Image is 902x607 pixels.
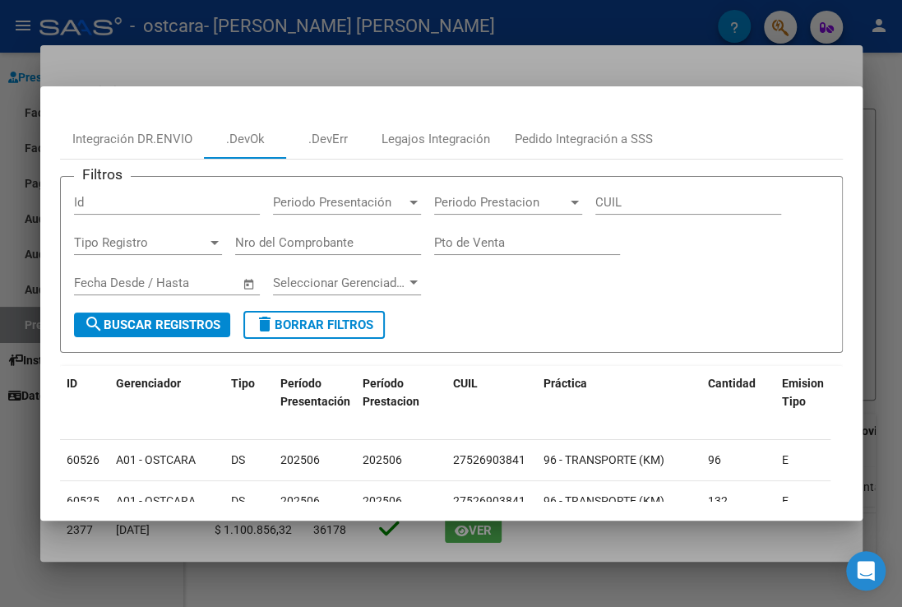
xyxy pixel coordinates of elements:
[231,377,255,390] span: Tipo
[109,366,224,420] datatable-header-cell: Gerenciador
[224,366,274,420] datatable-header-cell: Tipo
[74,313,230,337] button: Buscar Registros
[231,453,245,466] span: DS
[67,377,77,390] span: ID
[226,130,265,149] div: .DevOk
[116,494,196,507] span: A01 - OSTCARA
[67,494,99,507] span: 60525
[60,366,109,420] datatable-header-cell: ID
[74,276,127,290] input: Start date
[434,195,567,210] span: Periodo Prestacion
[74,164,131,185] h3: Filtros
[782,494,789,507] span: E
[239,275,258,294] button: Open calendar
[74,235,207,250] span: Tipo Registro
[782,377,824,409] span: Emision Tipo
[544,453,664,466] span: 96 - TRANSPORTE (KM)
[701,366,775,420] datatable-header-cell: Cantidad
[708,494,728,507] span: 132
[67,453,99,466] span: 60526
[280,377,350,409] span: Período Presentación
[72,130,192,149] div: Integración DR.ENVIO
[84,314,104,334] mat-icon: search
[84,317,220,332] span: Buscar Registros
[708,453,721,466] span: 96
[116,453,196,466] span: A01 - OSTCARA
[544,377,587,390] span: Práctica
[363,494,402,507] span: 202506
[515,130,653,149] div: Pedido Integración a SSS
[356,366,446,420] datatable-header-cell: Período Prestacion
[453,492,525,511] div: 27526903841
[363,377,419,409] span: Período Prestacion
[308,130,348,149] div: .DevErr
[537,366,701,420] datatable-header-cell: Práctica
[453,377,478,390] span: CUIL
[231,494,245,507] span: DS
[382,130,490,149] div: Legajos Integración
[453,451,525,470] div: 27526903841
[273,276,406,290] span: Seleccionar Gerenciador
[255,317,373,332] span: Borrar Filtros
[775,366,841,420] datatable-header-cell: Emision Tipo
[782,453,789,466] span: E
[273,195,406,210] span: Periodo Presentación
[243,311,385,339] button: Borrar Filtros
[116,377,181,390] span: Gerenciador
[274,366,356,420] datatable-header-cell: Período Presentación
[363,453,402,466] span: 202506
[544,494,664,507] span: 96 - TRANSPORTE (KM)
[446,366,537,420] datatable-header-cell: CUIL
[846,551,886,591] div: Open Intercom Messenger
[142,276,222,290] input: End date
[708,377,756,390] span: Cantidad
[280,453,320,466] span: 202506
[255,314,275,334] mat-icon: delete
[280,494,320,507] span: 202506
